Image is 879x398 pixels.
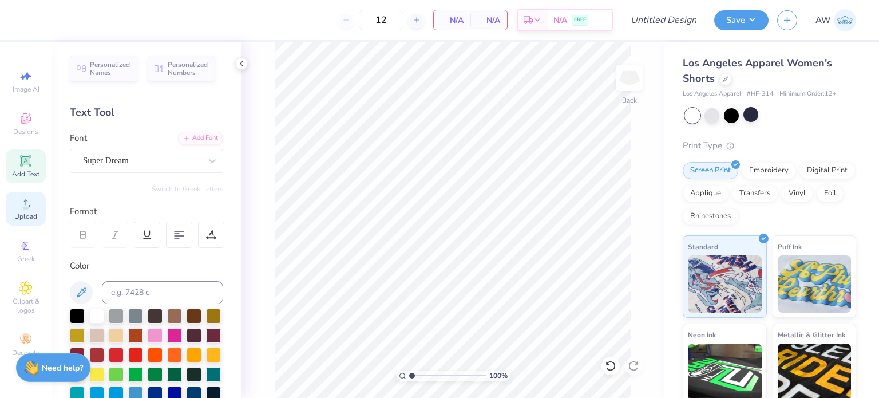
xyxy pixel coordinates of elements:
img: Back [618,66,641,89]
div: Screen Print [683,162,738,179]
div: Foil [817,185,844,202]
input: Untitled Design [621,9,706,31]
button: Switch to Greek Letters [152,184,223,194]
div: Embroidery [742,162,796,179]
span: N/A [441,14,464,26]
span: N/A [553,14,567,26]
span: Metallic & Glitter Ink [778,329,845,341]
span: Standard [688,241,718,253]
label: Font [70,132,87,145]
span: Greek [17,254,35,263]
img: Standard [688,255,762,313]
div: Format [70,205,224,218]
strong: Need help? [42,362,83,373]
span: N/A [477,14,500,26]
span: Clipart & logos [6,297,46,315]
div: Print Type [683,139,856,152]
span: 100 % [489,371,508,381]
button: Save [714,10,769,30]
span: FREE [574,16,586,24]
span: Los Angeles Apparel [683,89,741,99]
div: Add Font [178,132,223,145]
img: Puff Ink [778,255,852,313]
span: Decorate [12,348,39,357]
span: Personalized Names [90,61,130,77]
div: Text Tool [70,105,223,120]
span: Puff Ink [778,241,802,253]
div: Rhinestones [683,208,738,225]
span: Neon Ink [688,329,716,341]
div: Transfers [732,185,778,202]
span: Minimum Order: 12 + [779,89,837,99]
span: AW [815,14,831,27]
div: Vinyl [781,185,813,202]
a: AW [815,9,856,31]
span: Upload [14,212,37,221]
img: Andrew Wells [834,9,856,31]
input: – – [359,10,403,30]
div: Color [70,259,223,273]
div: Digital Print [799,162,855,179]
span: Image AI [13,85,39,94]
span: Los Angeles Apparel Women's Shorts [683,56,832,85]
div: Applique [683,185,728,202]
span: Add Text [12,170,39,179]
span: Personalized Numbers [168,61,208,77]
input: e.g. 7428 c [102,281,223,304]
span: Designs [13,127,38,136]
span: # HF-314 [747,89,774,99]
div: Back [622,95,637,105]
